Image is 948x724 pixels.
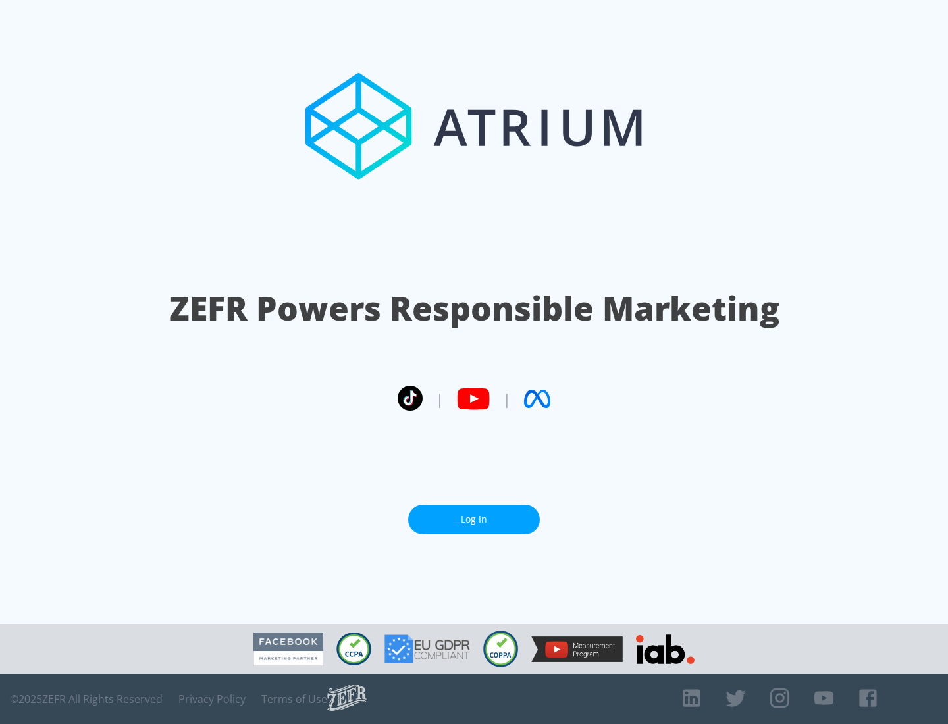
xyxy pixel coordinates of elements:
h1: ZEFR Powers Responsible Marketing [169,286,779,331]
span: | [436,389,444,409]
img: COPPA Compliant [483,631,518,667]
img: CCPA Compliant [336,633,371,665]
a: Privacy Policy [178,692,246,706]
span: © 2025 ZEFR All Rights Reserved [10,692,163,706]
a: Log In [408,505,540,534]
img: IAB [636,634,695,664]
img: GDPR Compliant [384,634,470,663]
img: Facebook Marketing Partner [253,633,323,666]
a: Terms of Use [261,692,327,706]
span: | [503,389,511,409]
img: YouTube Measurement Program [531,636,623,662]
